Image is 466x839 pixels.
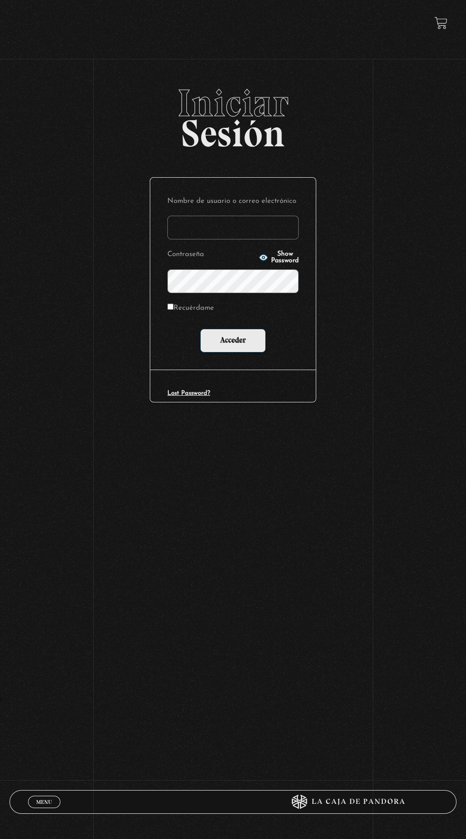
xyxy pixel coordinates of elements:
[271,251,299,264] span: Show Password
[435,17,447,29] a: View your shopping cart
[167,390,210,396] a: Lost Password?
[259,251,299,264] button: Show Password
[167,195,299,209] label: Nombre de usuario o correo electrónico
[10,84,457,122] span: Iniciar
[167,302,214,315] label: Recuérdame
[10,84,457,145] h2: Sesión
[167,248,256,262] label: Contraseña
[200,329,266,353] input: Acceder
[167,304,174,310] input: Recuérdame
